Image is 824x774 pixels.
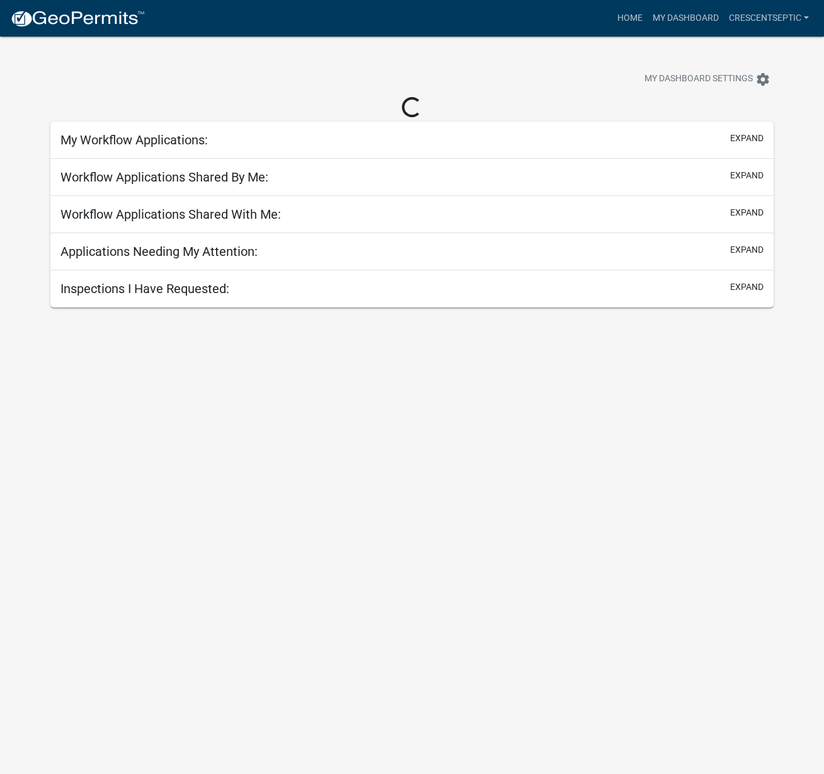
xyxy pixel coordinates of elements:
button: expand [730,243,764,257]
h5: Workflow Applications Shared With Me: [60,207,281,222]
button: expand [730,169,764,182]
a: Home [612,6,648,30]
a: Crescentseptic [724,6,814,30]
h5: Workflow Applications Shared By Me: [60,170,268,185]
button: expand [730,132,764,145]
a: My Dashboard [648,6,724,30]
h5: Applications Needing My Attention: [60,244,258,259]
button: expand [730,206,764,219]
i: settings [755,72,770,87]
button: My Dashboard Settingssettings [634,67,781,91]
button: expand [730,280,764,294]
span: My Dashboard Settings [644,72,753,87]
h5: Inspections I Have Requested: [60,281,229,296]
h5: My Workflow Applications: [60,132,208,147]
